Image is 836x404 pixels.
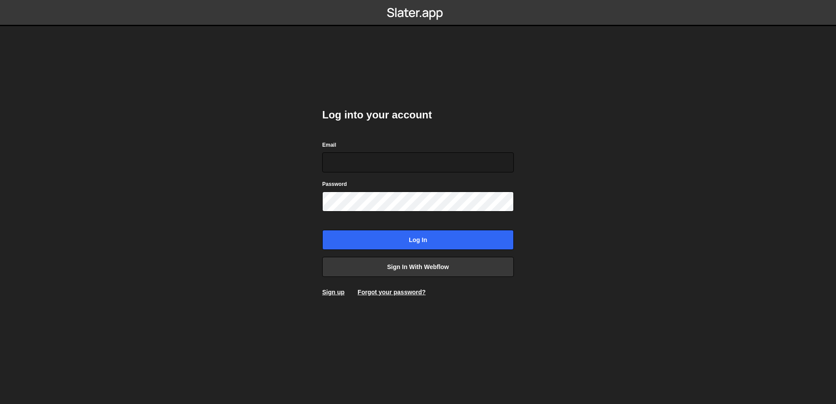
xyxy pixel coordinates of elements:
[322,108,514,122] h2: Log into your account
[357,289,425,296] a: Forgot your password?
[322,257,514,277] a: Sign in with Webflow
[322,289,344,296] a: Sign up
[322,141,336,149] label: Email
[322,230,514,250] input: Log in
[322,180,347,189] label: Password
